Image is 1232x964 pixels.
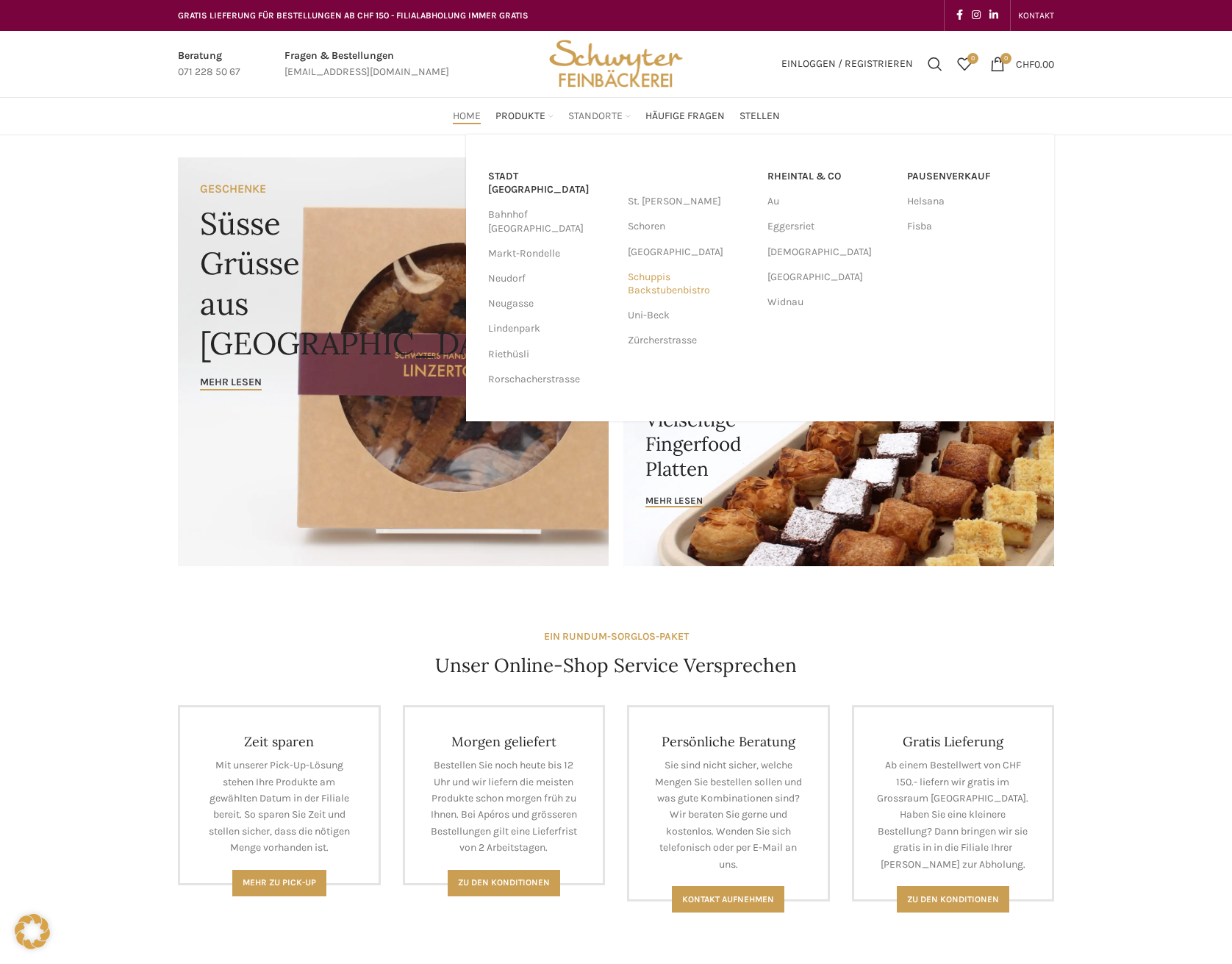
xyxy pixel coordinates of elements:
span: Kontakt aufnehmen [682,894,774,904]
a: KONTAKT [1018,1,1054,30]
h4: Persönliche Beratung [651,733,806,750]
a: Neugasse [488,291,613,316]
span: Produkte [495,110,545,124]
a: Infobox link [178,48,240,81]
a: 0 CHF0.00 [983,49,1061,79]
a: Schoren [628,214,753,239]
a: Home [453,101,481,131]
a: Zu den Konditionen [448,870,560,896]
span: Standorte [568,110,623,124]
a: Site logo [544,57,688,69]
span: Zu den Konditionen [458,877,550,888]
p: Mit unserer Pick-Up-Lösung stehen Ihre Produkte am gewählten Datum in der Filiale bereit. So spar... [202,757,357,856]
a: Stadt [GEOGRAPHIC_DATA] [488,164,613,202]
a: Banner link [178,157,609,566]
a: Facebook social link [952,5,967,26]
a: Stellen [739,101,780,131]
span: KONTAKT [1018,10,1054,21]
strong: EIN RUNDUM-SORGLOS-PAKET [544,630,689,643]
span: Häufige Fragen [645,110,725,124]
h4: Unser Online-Shop Service Versprechen [435,652,797,679]
div: Secondary navigation [1011,1,1061,30]
span: 0 [967,53,978,64]
span: Zu den konditionen [907,894,999,904]
img: Bäckerei Schwyter [544,31,688,97]
a: Zu den konditionen [897,886,1009,913]
a: St. [PERSON_NAME] [628,189,753,214]
a: Infobox link [284,48,449,81]
a: Eggersriet [767,214,892,239]
a: Bahnhof [GEOGRAPHIC_DATA] [488,202,613,240]
h4: Morgen geliefert [427,733,581,750]
span: 0 [1000,53,1011,64]
a: Widnau [767,290,892,315]
a: Au [767,189,892,214]
a: Banner link [623,361,1054,566]
span: Mehr zu Pick-Up [243,877,316,888]
a: Markt-Rondelle [488,241,613,266]
a: Fisba [907,214,1032,239]
a: [GEOGRAPHIC_DATA] [767,265,892,290]
span: CHF [1016,57,1034,70]
a: Rorschacherstrasse [488,367,613,392]
a: Linkedin social link [985,5,1003,26]
a: [GEOGRAPHIC_DATA] [628,240,753,265]
a: Produkte [495,101,554,131]
a: Schuppis Backstubenbistro [628,265,753,303]
a: Mehr zu Pick-Up [232,870,326,896]
p: Bestellen Sie noch heute bis 12 Uhr und wir liefern die meisten Produkte schon morgen früh zu Ihn... [427,757,581,856]
a: Kontakt aufnehmen [672,886,784,913]
h4: Zeit sparen [202,733,357,750]
span: Home [453,110,481,124]
p: Ab einem Bestellwert von CHF 150.- liefern wir gratis im Grossraum [GEOGRAPHIC_DATA]. Haben Sie e... [876,757,1031,873]
a: Neudorf [488,266,613,291]
p: Sie sind nicht sicher, welche Mengen Sie bestellen sollen und was gute Kombinationen sind? Wir be... [651,757,806,873]
div: Main navigation [171,101,1061,131]
span: Stellen [739,110,780,124]
a: Häufige Fragen [645,101,725,131]
bdi: 0.00 [1016,57,1054,70]
a: Pausenverkauf [907,164,1032,189]
span: GRATIS LIEFERUNG FÜR BESTELLUNGEN AB CHF 150 - FILIALABHOLUNG IMMER GRATIS [178,10,529,21]
a: Instagram social link [967,5,985,26]
a: Lindenpark [488,316,613,341]
a: RHEINTAL & CO [767,164,892,189]
h4: Gratis Lieferung [876,733,1031,750]
a: Helsana [907,189,1032,214]
a: 0 [950,49,979,79]
a: [DEMOGRAPHIC_DATA] [767,240,892,265]
div: Meine Wunschliste [950,49,979,79]
span: Einloggen / Registrieren [781,59,913,69]
a: Zürcherstrasse [628,328,753,353]
a: Einloggen / Registrieren [774,49,920,79]
a: Suchen [920,49,950,79]
a: Riethüsli [488,342,613,367]
a: Standorte [568,101,631,131]
a: Uni-Beck [628,303,753,328]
